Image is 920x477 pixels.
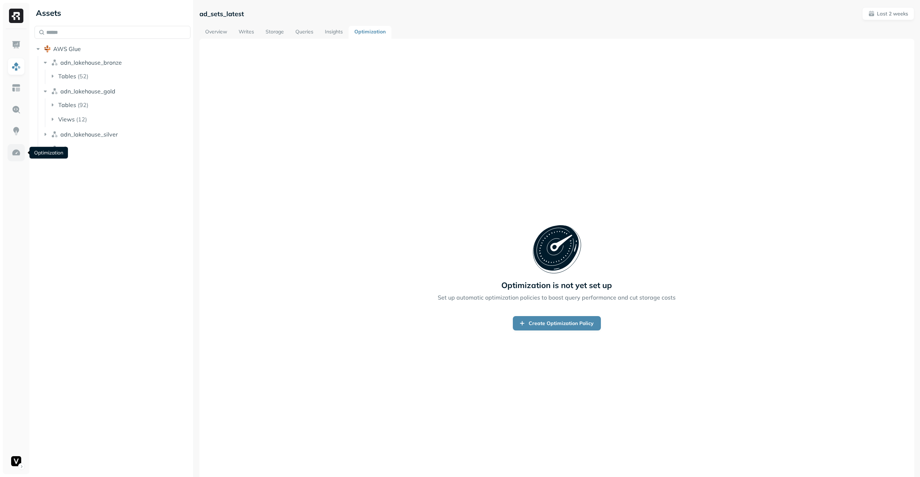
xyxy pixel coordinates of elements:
span: Tables [58,101,76,108]
span: Tables [58,73,76,80]
img: Ryft [9,9,23,23]
button: Views(12) [49,114,191,125]
span: AWS Glue [53,45,81,52]
p: Last 2 weeks [877,10,908,17]
div: Assets [34,7,190,19]
p: ( 92 ) [78,101,88,108]
span: Views [58,116,75,123]
img: Voodoo [11,456,21,466]
img: namespace [51,145,58,152]
img: root [44,45,51,52]
span: adn_lakehouse_silver [60,131,118,138]
img: Dashboard [11,40,21,50]
span: adn_lakehouse_bronze [60,59,122,66]
img: Insights [11,126,21,136]
img: Asset Explorer [11,83,21,93]
a: Create Optimization Policy [513,316,601,330]
a: Optimization [349,26,391,39]
img: namespace [51,59,58,66]
img: Assets [11,62,21,71]
button: Last 2 weeks [862,7,914,20]
img: namespace [51,131,58,138]
p: ad_sets_latest [199,10,244,18]
button: adn_lakehouse_bronze [42,57,191,68]
a: Writes [233,26,260,39]
div: Optimization [29,147,68,159]
p: Set up automatic optimization policies to boost query performance and cut storage costs [438,293,676,302]
span: vfs [60,145,68,152]
button: AWS Glue [34,43,190,55]
p: Optimization is not yet set up [501,280,612,290]
a: Overview [199,26,233,39]
button: Tables(92) [49,99,191,111]
button: adn_lakehouse_gold [42,85,191,97]
p: ( 12 ) [76,116,87,123]
a: Queries [290,26,319,39]
img: namespace [51,88,58,95]
img: Optimization [11,148,21,157]
span: adn_lakehouse_gold [60,88,115,95]
button: adn_lakehouse_silver [42,129,191,140]
button: Tables(52) [49,70,191,82]
p: ( 52 ) [78,73,88,80]
img: Query Explorer [11,105,21,114]
button: vfs [42,143,191,154]
a: Insights [319,26,349,39]
a: Storage [260,26,290,39]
